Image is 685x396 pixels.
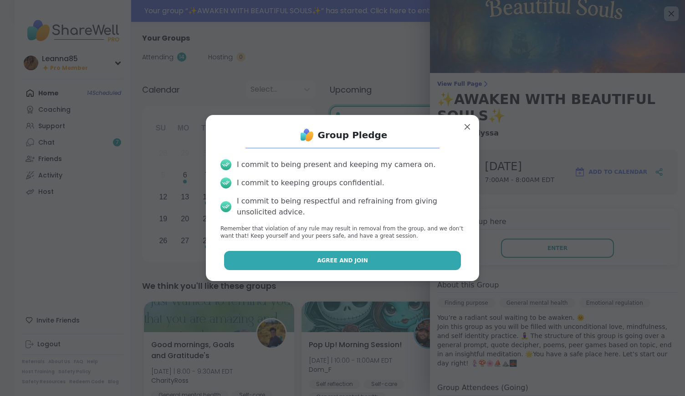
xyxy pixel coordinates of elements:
button: Agree and Join [224,251,461,270]
img: ShareWell Logo [298,126,316,144]
span: Agree and Join [317,256,368,265]
p: Remember that violation of any rule may result in removal from the group, and we don’t want that!... [220,225,465,240]
h1: Group Pledge [318,129,388,141]
div: I commit to being respectful and refraining from giving unsolicited advice. [237,196,465,218]
div: I commit to being present and keeping my camera on. [237,159,435,170]
div: I commit to keeping groups confidential. [237,177,384,188]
